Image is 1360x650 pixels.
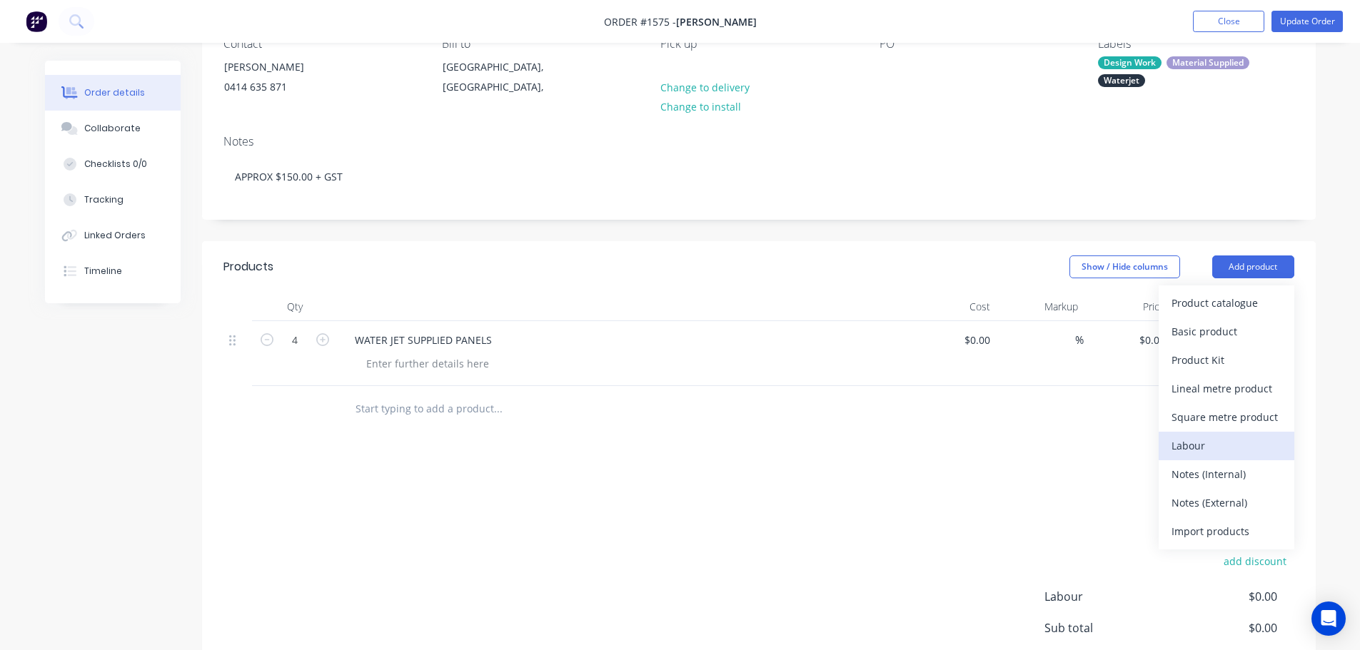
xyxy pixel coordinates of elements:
[1172,492,1281,513] div: Notes (External)
[909,293,997,321] div: Cost
[1084,293,1172,321] div: Price
[45,253,181,289] button: Timeline
[653,77,757,96] button: Change to delivery
[442,37,638,51] div: Bill to
[1159,432,1294,460] button: Labour
[653,97,748,116] button: Change to install
[1159,489,1294,517] button: Notes (External)
[430,56,573,102] div: [GEOGRAPHIC_DATA], [GEOGRAPHIC_DATA],
[84,193,124,206] div: Tracking
[1159,346,1294,375] button: Product Kit
[223,258,273,275] div: Products
[604,15,676,29] span: Order #1575 -
[252,293,338,321] div: Qty
[1172,293,1281,313] div: Product catalogue
[26,11,47,32] img: Factory
[343,330,503,350] div: WATER JET SUPPLIED PANELS
[1172,378,1281,399] div: Lineal metre product
[1311,601,1346,636] div: Open Intercom Messenger
[1069,255,1180,278] button: Show / Hide columns
[223,37,419,51] div: Contact
[1172,407,1281,427] div: Square metre product
[45,218,181,253] button: Linked Orders
[1098,37,1294,51] div: Labels
[1171,619,1276,636] span: $0.00
[212,56,355,102] div: [PERSON_NAME]0414 635 871
[1217,551,1294,570] button: add discount
[84,229,146,242] div: Linked Orders
[880,37,1075,51] div: PO
[443,57,561,97] div: [GEOGRAPHIC_DATA], [GEOGRAPHIC_DATA],
[224,57,343,77] div: [PERSON_NAME]
[1098,56,1162,69] div: Design Work
[1159,460,1294,489] button: Notes (Internal)
[1212,255,1294,278] button: Add product
[45,182,181,218] button: Tracking
[45,146,181,182] button: Checklists 0/0
[223,155,1294,198] div: APPROX $150.00 + GST
[84,265,122,278] div: Timeline
[1172,350,1281,370] div: Product Kit
[1159,375,1294,403] button: Lineal metre product
[84,86,145,99] div: Order details
[1172,464,1281,484] div: Notes (Internal)
[1171,588,1276,605] span: $0.00
[1075,332,1084,348] span: %
[45,111,181,146] button: Collaborate
[1172,321,1281,342] div: Basic product
[84,122,141,135] div: Collaborate
[355,395,640,423] input: Start typing to add a product...
[996,293,1084,321] div: Markup
[1044,619,1172,636] span: Sub total
[1271,11,1343,32] button: Update Order
[1172,435,1281,456] div: Labour
[1159,318,1294,346] button: Basic product
[1098,74,1145,87] div: Waterjet
[45,75,181,111] button: Order details
[676,15,757,29] span: [PERSON_NAME]
[1044,588,1172,605] span: Labour
[1159,403,1294,432] button: Square metre product
[84,158,147,171] div: Checklists 0/0
[660,37,856,51] div: Pick up
[1172,521,1281,542] div: Import products
[1159,517,1294,546] button: Import products
[1159,289,1294,318] button: Product catalogue
[1193,11,1264,32] button: Close
[1167,56,1249,69] div: Material Supplied
[224,77,343,97] div: 0414 635 871
[223,135,1294,148] div: Notes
